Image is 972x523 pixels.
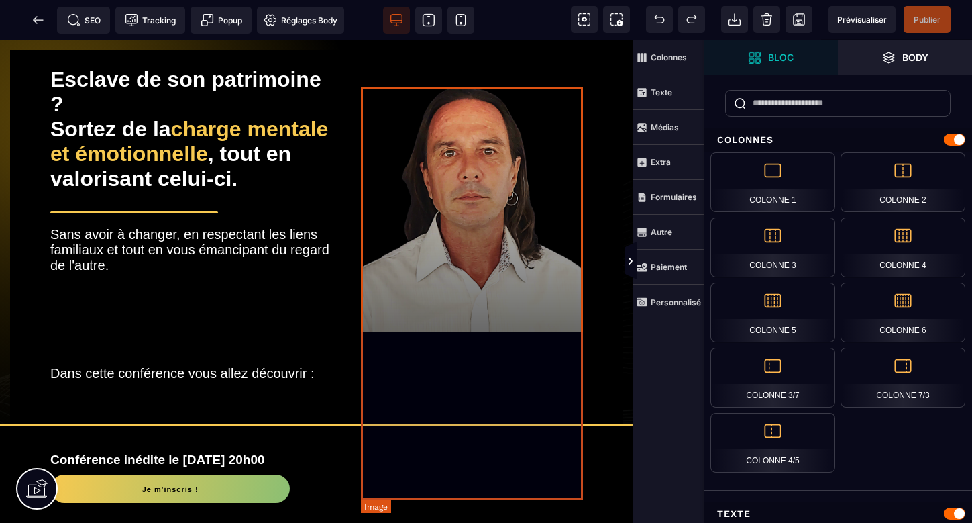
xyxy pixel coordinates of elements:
[651,297,701,307] strong: Personnalisé
[50,77,334,126] span: charge mentale et émotionnelle
[201,13,242,27] span: Popup
[710,413,835,473] div: Colonne 4/5
[50,77,331,151] div: Sortez de la , tout en valorisant celui-ci.
[710,348,835,408] div: Colonne 3/7
[704,128,972,152] div: Colonnes
[415,7,442,34] span: Voir tablette
[257,7,344,34] span: Favicon
[651,227,672,237] strong: Autre
[633,75,704,110] span: Texte
[710,152,835,212] div: Colonne 1
[633,40,704,75] span: Colonnes
[50,434,290,463] button: Je m'inscris !
[914,15,940,25] span: Publier
[50,406,583,434] h2: Conférence inédite le [DATE] 20h00
[837,15,887,25] span: Prévisualiser
[841,152,965,212] div: Colonne 2
[753,6,780,33] span: Nettoyage
[633,180,704,215] span: Formulaires
[633,215,704,250] span: Autre
[678,6,705,33] span: Rétablir
[633,110,704,145] span: Médias
[50,187,331,341] div: Sans avoir à changer, en respectant les liens familiaux et tout en vous émancipant du regard de l...
[768,52,794,62] strong: Bloc
[651,52,687,62] strong: Colonnes
[710,218,835,277] div: Colonne 3
[633,145,704,180] span: Extra
[828,6,896,33] span: Aperçu
[704,40,838,75] span: Ouvrir les blocs
[361,47,583,460] img: 5a0d73b3e35282f08eb33354dc48696d_20250830_092415.png
[646,6,673,33] span: Défaire
[67,13,101,27] span: SEO
[603,6,630,33] span: Capture d'écran
[904,6,951,33] span: Enregistrer le contenu
[710,283,835,342] div: Colonne 5
[447,7,474,34] span: Voir mobile
[571,6,598,33] span: Voir les composants
[651,122,679,132] strong: Médias
[651,157,671,167] strong: Extra
[57,7,110,34] span: Métadata SEO
[838,40,972,75] span: Ouvrir les calques
[115,7,185,34] span: Code de suivi
[704,242,717,282] span: Afficher les vues
[841,348,965,408] div: Colonne 7/3
[50,27,331,77] div: Esclave de son patrimoine ?
[786,6,812,33] span: Enregistrer
[651,262,687,272] strong: Paiement
[125,13,176,27] span: Tracking
[841,283,965,342] div: Colonne 6
[902,52,928,62] strong: Body
[633,250,704,285] span: Paiement
[191,7,252,34] span: Créer une alerte modale
[264,13,337,27] span: Réglages Body
[383,7,410,34] span: Voir bureau
[841,218,965,277] div: Colonne 4
[25,7,52,34] span: Retour
[651,87,672,97] strong: Texte
[651,192,697,202] strong: Formulaires
[633,285,704,320] span: Personnalisé
[721,6,748,33] span: Importer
